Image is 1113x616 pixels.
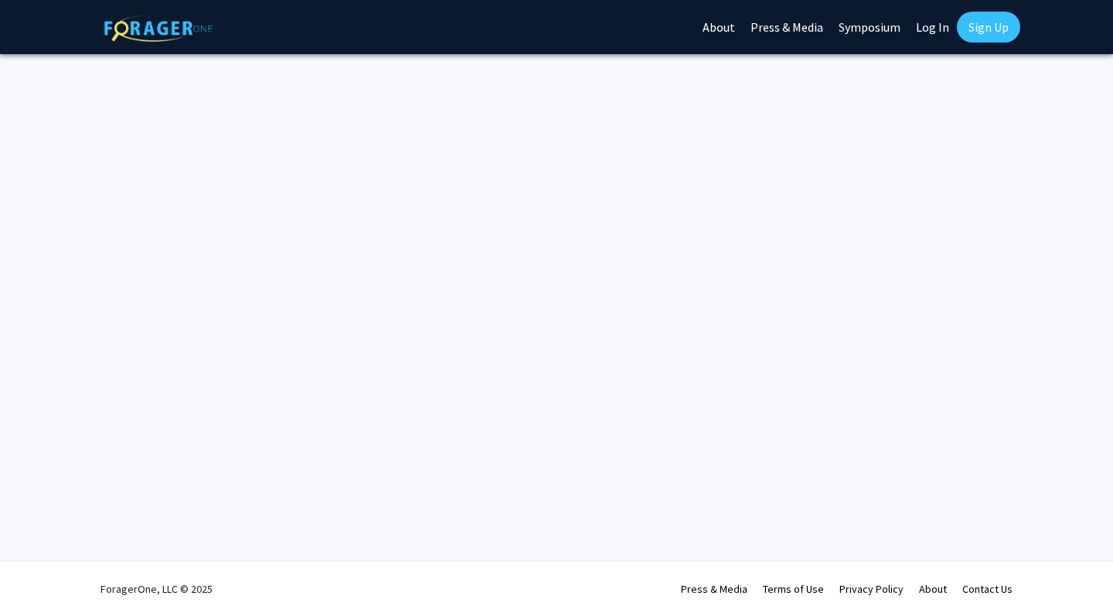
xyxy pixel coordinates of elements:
a: Privacy Policy [839,582,904,596]
img: ForagerOne Logo [104,15,213,42]
a: Contact Us [962,582,1013,596]
a: Terms of Use [763,582,824,596]
a: Press & Media [681,582,747,596]
div: ForagerOne, LLC © 2025 [100,562,213,616]
a: About [919,582,947,596]
a: Sign Up [957,12,1020,43]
